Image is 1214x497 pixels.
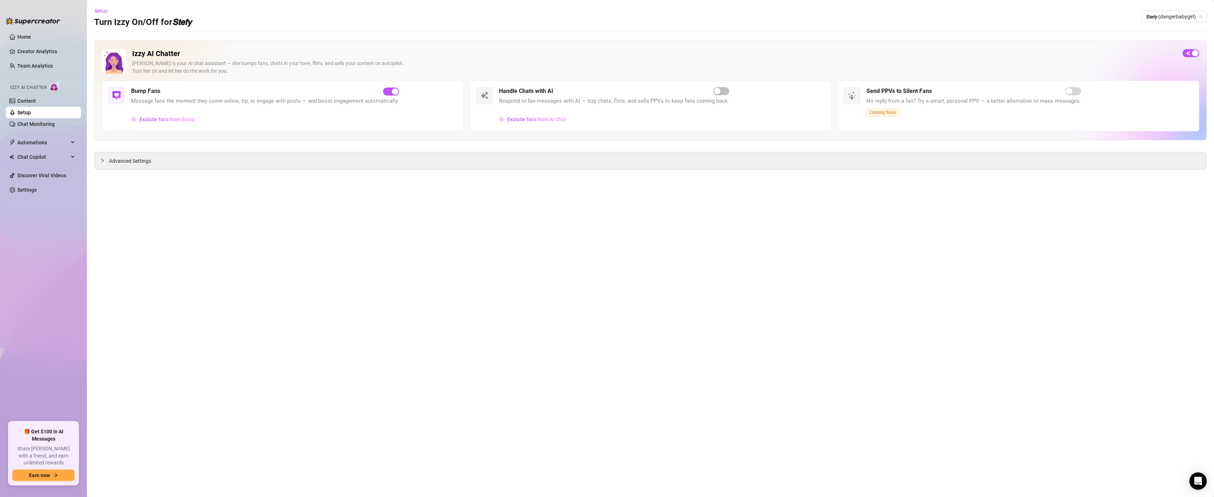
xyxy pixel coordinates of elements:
[102,49,126,74] img: Izzy AI Chatter
[499,97,729,106] span: Respond to fan messages with AI — Izzy chats, flirts, and sells PPVs to keep fans coming back.
[17,121,55,127] a: Chat Monitoring
[480,91,489,100] img: svg%3e
[1146,11,1202,22] span: 𝙎𝙩𝙚𝙛𝙮 (dangerbabygirl)
[12,445,75,467] span: Share [PERSON_NAME] with a friend, and earn unlimited rewards
[17,63,53,69] a: Team Analytics
[17,110,31,115] a: Setup
[94,8,108,14] span: Setup
[17,34,31,40] a: Home
[131,114,196,125] button: Exclude fans from Bump
[866,87,932,95] h5: Send PPVs to Silent Fans
[499,114,567,125] button: Exclude fans from AI Chat
[866,109,899,116] span: Coming Soon
[131,97,399,106] span: Message fans the moment they come online, tip, or engage with posts — and boost engagement automa...
[848,91,856,100] img: svg%3e
[50,81,61,92] img: AI Chatter
[1198,14,1203,19] span: team
[17,137,69,148] span: Automations
[1189,472,1207,490] div: Open Intercom Messenger
[9,140,15,145] span: thunderbolt
[29,472,50,478] span: Earn now
[12,470,75,481] button: Earn nowarrow-right
[100,158,105,163] span: collapsed
[109,157,151,165] span: Advanced Settings
[9,154,14,160] img: Chat Copilot
[139,116,195,122] span: Exclude fans from Bump
[100,157,109,165] div: collapsed
[17,46,75,57] a: Creator Analytics
[507,116,566,122] span: Exclude fans from AI Chat
[17,187,37,193] a: Settings
[131,87,160,95] h5: Bump Fans
[499,117,504,122] img: svg%3e
[866,97,1081,106] span: No reply from a fan? Try a smart, personal PPV — a better alternative to mass messages.
[17,173,66,178] a: Discover Viral Videos
[94,5,114,17] button: Setup
[17,98,36,104] a: Content
[10,84,47,91] span: Izzy AI Chatter
[17,151,69,163] span: Chat Copilot
[94,17,192,28] h3: Turn Izzy On/Off for 𝙎𝙩𝙚𝙛𝙮
[112,91,121,100] img: svg%3e
[12,428,75,442] span: 🎁 Get $100 in AI Messages
[132,60,1177,75] div: [PERSON_NAME] is your AI chat assistant — she bumps fans, chats in your tone, flirts, and sells y...
[131,117,136,122] img: svg%3e
[132,49,1177,58] h2: Izzy AI Chatter
[6,17,60,25] img: logo-BBDzfeDw.svg
[499,87,553,95] h5: Handle Chats with AI
[53,473,58,478] span: arrow-right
